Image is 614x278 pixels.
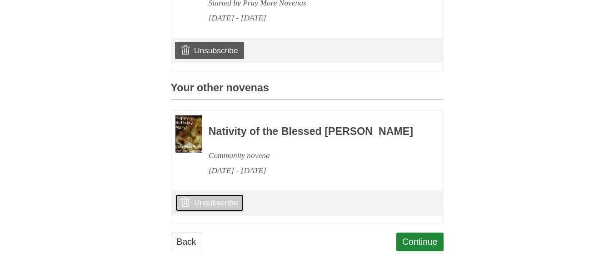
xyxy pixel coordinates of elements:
[175,115,202,153] img: Novena image
[209,126,419,138] h3: Nativity of the Blessed [PERSON_NAME]
[209,148,419,163] div: Community novena
[396,233,444,251] a: Continue
[171,233,202,251] a: Back
[175,42,244,59] a: Unsubscribe
[175,194,244,211] a: Unsubscribe
[209,163,419,178] div: [DATE] - [DATE]
[171,82,444,100] h3: Your other novenas
[209,10,419,25] div: [DATE] - [DATE]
